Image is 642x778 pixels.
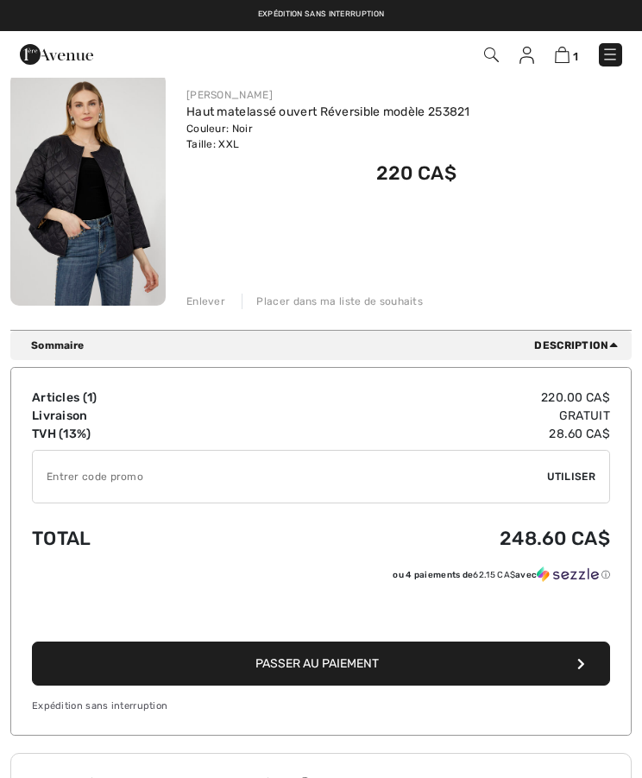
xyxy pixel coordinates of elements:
[258,9,384,18] a: Expédition sans interruption
[247,407,610,425] td: Gratuit
[247,389,610,407] td: 220.00 CA$
[32,699,610,714] div: Expédition sans interruption
[186,87,470,103] div: [PERSON_NAME]
[32,642,610,686] button: Passer au paiement
[33,451,547,503] input: Code promo
[186,104,470,119] a: Haut matelassé ouvert Réversible modèle 253821
[484,47,499,62] img: Recherche
[473,570,515,580] span: 62.15 CA$
[547,469,595,484] span: Utiliser
[242,294,423,309] div: Placer dans ma liste de souhaits
[32,407,247,425] td: Livraison
[393,566,610,583] div: ou 4 paiements de avec
[20,47,93,61] a: 1ère Avenue
[32,425,247,443] td: TVH (13%)
[247,510,610,566] td: 248.60 CA$
[32,566,610,589] div: ou 4 paiements de62.15 CA$avecSezzle Cliquez pour en savoir plus sur Sezzle
[20,37,93,72] img: 1ère Avenue
[555,46,578,64] a: 1
[555,47,570,63] img: Panier d'achat
[32,589,610,636] iframe: PayPal-paypal
[87,390,92,405] span: 1
[31,338,625,353] div: Sommaire
[534,338,625,353] span: Description
[601,46,619,63] img: Menu
[32,510,247,566] td: Total
[186,294,225,309] div: Enlever
[255,656,379,671] span: Passer au paiement
[32,389,247,407] td: Articles ( )
[247,425,610,443] td: 28.60 CA$
[376,161,456,185] span: 220 CA$
[519,47,534,64] img: Mes infos
[186,121,470,152] div: Couleur: Noir Taille: XXL
[573,50,578,63] span: 1
[537,566,599,582] img: Sezzle
[10,73,166,306] img: Haut matelassé ouvert Réversible modèle 253821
